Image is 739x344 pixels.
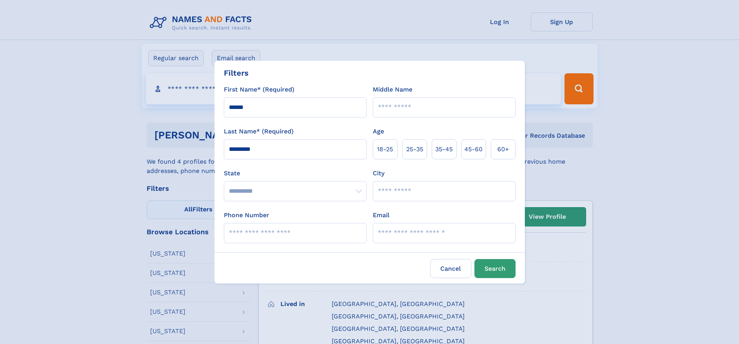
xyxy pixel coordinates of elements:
[224,127,294,136] label: Last Name* (Required)
[373,169,384,178] label: City
[224,85,294,94] label: First Name* (Required)
[464,145,483,154] span: 45‑60
[224,211,269,220] label: Phone Number
[497,145,509,154] span: 60+
[430,259,471,278] label: Cancel
[224,67,249,79] div: Filters
[435,145,453,154] span: 35‑45
[224,169,367,178] label: State
[406,145,423,154] span: 25‑35
[373,85,412,94] label: Middle Name
[377,145,393,154] span: 18‑25
[474,259,516,278] button: Search
[373,127,384,136] label: Age
[373,211,389,220] label: Email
